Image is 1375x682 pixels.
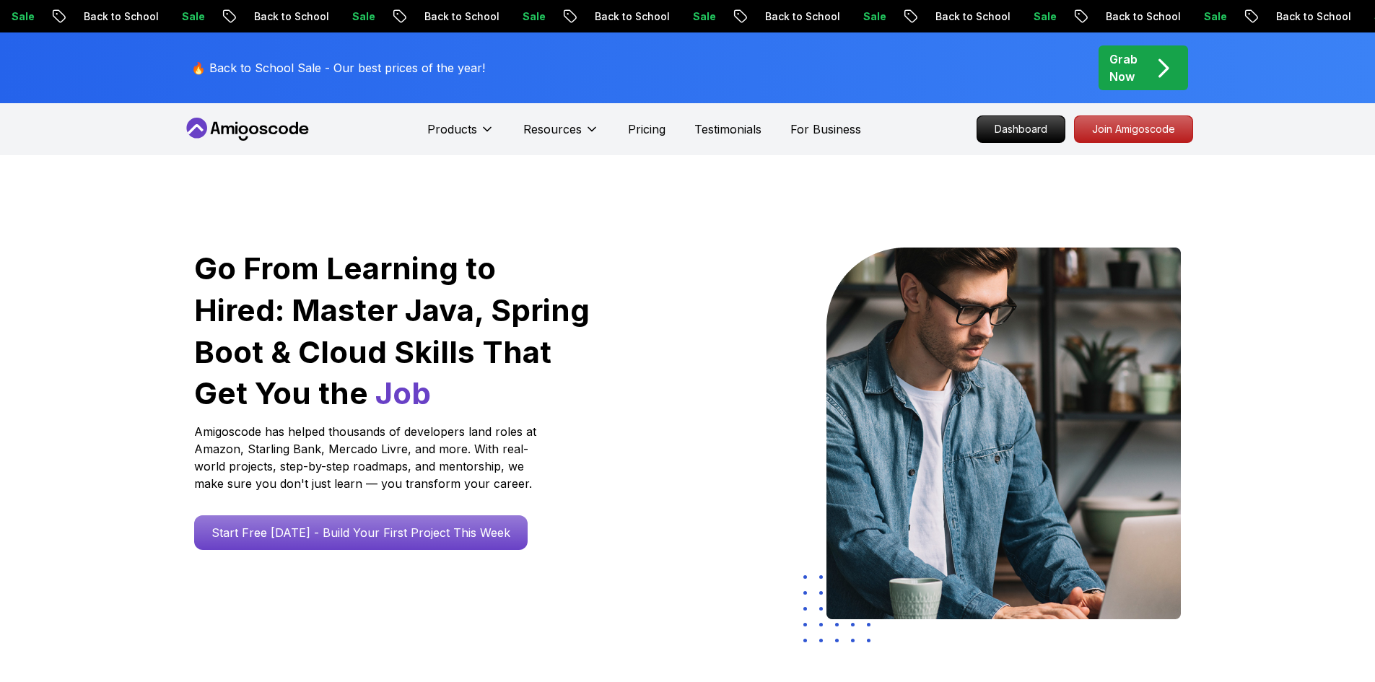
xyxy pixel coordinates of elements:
p: Sale [648,9,694,24]
p: Sale [137,9,183,24]
p: Back to School [550,9,648,24]
img: hero [826,248,1181,619]
p: 🔥 Back to School Sale - Our best prices of the year! [191,59,485,76]
p: Dashboard [977,116,1065,142]
p: Sale [307,9,354,24]
p: Amigoscode has helped thousands of developers land roles at Amazon, Starling Bank, Mercado Livre,... [194,423,541,492]
button: Resources [523,121,599,149]
p: Sale [989,9,1035,24]
a: For Business [790,121,861,138]
p: Back to School [380,9,478,24]
p: Back to School [891,9,989,24]
a: Dashboard [977,115,1065,143]
p: Resources [523,121,582,138]
p: Products [427,121,477,138]
p: Back to School [1231,9,1330,24]
p: Sale [478,9,524,24]
p: Back to School [209,9,307,24]
p: Grab Now [1109,51,1138,85]
a: Pricing [628,121,665,138]
span: Job [375,375,431,411]
a: Join Amigoscode [1074,115,1193,143]
p: Back to School [39,9,137,24]
a: Start Free [DATE] - Build Your First Project This Week [194,515,528,550]
a: Testimonials [694,121,761,138]
h1: Go From Learning to Hired: Master Java, Spring Boot & Cloud Skills That Get You the [194,248,592,414]
p: Back to School [720,9,819,24]
p: Sale [1159,9,1205,24]
p: Sale [819,9,865,24]
p: Join Amigoscode [1075,116,1192,142]
p: Back to School [1061,9,1159,24]
button: Products [427,121,494,149]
